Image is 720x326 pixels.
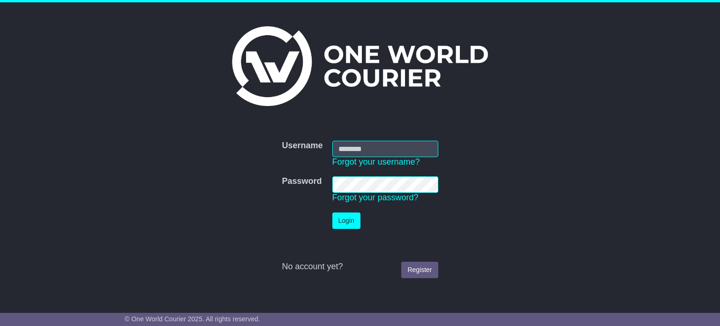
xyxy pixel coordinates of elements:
[332,157,420,167] a: Forgot your username?
[125,315,260,323] span: © One World Courier 2025. All rights reserved.
[282,141,322,151] label: Username
[401,262,438,278] a: Register
[332,193,419,202] a: Forgot your password?
[232,26,488,106] img: One World
[282,176,322,187] label: Password
[282,262,438,272] div: No account yet?
[332,212,360,229] button: Login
